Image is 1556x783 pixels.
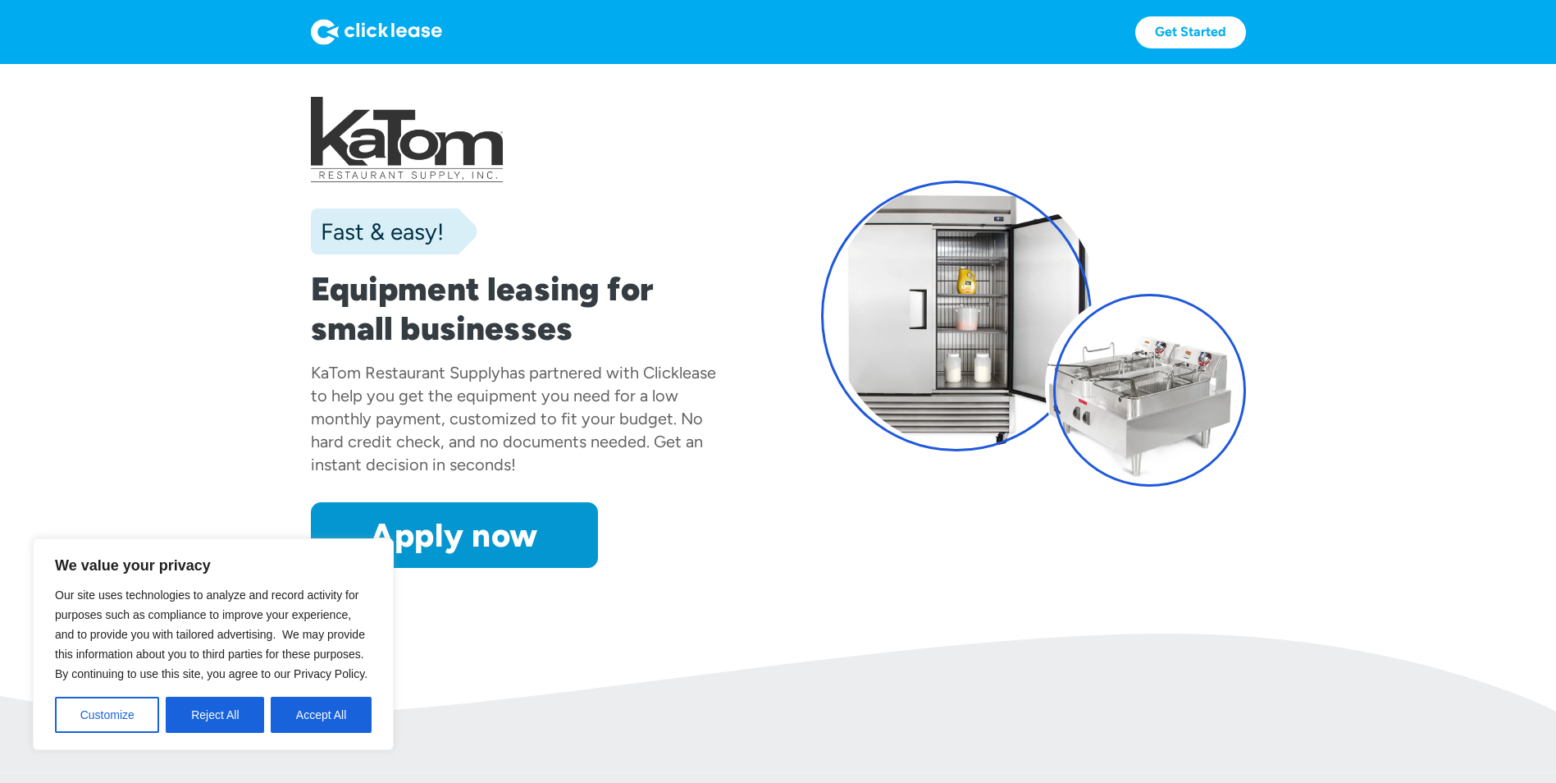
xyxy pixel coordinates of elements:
p: We value your privacy [55,556,372,575]
h1: Equipment leasing for small businesses [311,269,736,348]
img: Logo [311,19,442,45]
a: Apply now [311,502,598,568]
span: Our site uses technologies to analyze and record activity for purposes such as compliance to impr... [55,588,367,680]
button: Customize [55,697,159,733]
div: has partnered with Clicklease to help you get the equipment you need for a low monthly payment, c... [311,363,716,474]
button: Reject All [166,697,264,733]
div: Fast & easy! [311,215,444,248]
div: We value your privacy [33,538,394,750]
button: Accept All [271,697,372,733]
div: KaTom Restaurant Supply [311,363,500,382]
a: Get Started [1135,16,1246,48]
